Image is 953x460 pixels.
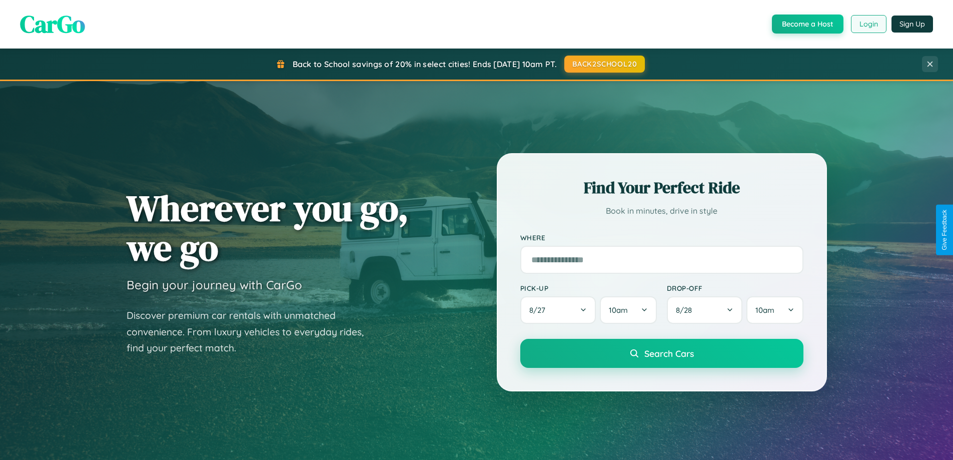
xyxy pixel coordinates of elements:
span: Back to School savings of 20% in select cities! Ends [DATE] 10am PT. [293,59,557,69]
span: 8 / 28 [676,305,697,315]
span: 8 / 27 [529,305,550,315]
div: Give Feedback [941,210,948,250]
span: CarGo [20,8,85,41]
span: Search Cars [644,348,694,359]
h1: Wherever you go, we go [127,188,409,267]
h2: Find Your Perfect Ride [520,177,803,199]
button: Search Cars [520,339,803,368]
h3: Begin your journey with CarGo [127,277,302,292]
span: 10am [609,305,628,315]
button: 8/27 [520,296,596,324]
button: 10am [746,296,803,324]
button: Sign Up [891,16,933,33]
p: Discover premium car rentals with unmatched convenience. From luxury vehicles to everyday rides, ... [127,307,377,356]
p: Book in minutes, drive in style [520,204,803,218]
button: 10am [600,296,656,324]
button: Become a Host [772,15,843,34]
label: Drop-off [667,284,803,292]
button: BACK2SCHOOL20 [564,56,645,73]
button: Login [851,15,886,33]
label: Where [520,233,803,242]
span: 10am [755,305,774,315]
button: 8/28 [667,296,743,324]
label: Pick-up [520,284,657,292]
